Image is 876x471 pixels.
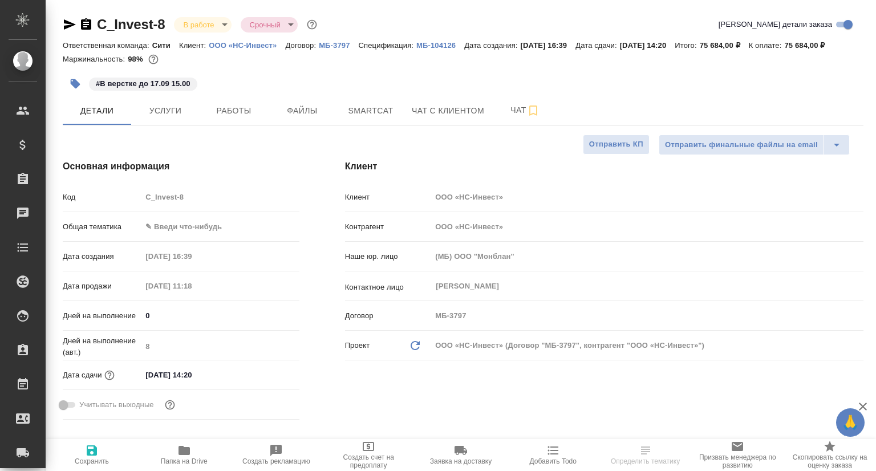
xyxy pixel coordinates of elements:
[141,248,241,265] input: Пустое поле
[691,439,784,471] button: Призвать менеджера по развитию
[179,41,209,50] p: Клиент:
[63,370,102,381] p: Дата сдачи
[128,55,145,63] p: 98%
[63,281,141,292] p: Дата продажи
[146,52,161,67] button: 1067.00 RUB;
[665,139,818,152] span: Отправить финальные файлы на email
[102,368,117,383] button: Если добавить услуги и заполнить их объемом, то дата рассчитается автоматически
[63,335,141,358] p: Дней на выполнение (авт.)
[675,41,699,50] p: Итого:
[599,439,692,471] button: Определить тематику
[431,336,863,355] div: ООО «НС-Инвест» (Договор "МБ-3797", контрагент "ООО «НС-Инвест»")
[230,439,323,471] button: Создать рекламацию
[209,40,285,50] a: ООО «НС-Инвест»
[620,41,675,50] p: [DATE] 14:20
[589,138,643,151] span: Отправить КП
[659,135,850,155] div: split button
[241,17,298,33] div: В работе
[242,457,310,465] span: Создать рекламацию
[343,104,398,118] span: Smartcat
[322,439,415,471] button: Создать счет на предоплату
[345,251,432,262] p: Наше юр. лицо
[79,399,154,411] span: Учитывать выходные
[464,41,520,50] p: Дата создания:
[507,439,599,471] button: Добавить Todo
[63,192,141,203] p: Код
[141,278,241,294] input: Пустое поле
[180,20,217,30] button: В работе
[784,41,833,50] p: 75 684,00 ₽
[345,340,370,351] p: Проект
[141,189,299,205] input: Пустое поле
[63,160,299,173] h4: Основная информация
[285,41,319,50] p: Договор:
[611,457,680,465] span: Определить тематику
[415,439,507,471] button: Заявка на доставку
[431,189,863,205] input: Пустое поле
[79,18,93,31] button: Скопировать ссылку
[345,310,432,322] p: Договор
[575,41,619,50] p: Дата сдачи:
[161,457,208,465] span: Папка на Drive
[138,439,230,471] button: Папка на Drive
[836,408,865,437] button: 🙏
[345,192,432,203] p: Клиент
[141,307,299,324] input: ✎ Введи что-нибудь
[431,218,863,235] input: Пустое поле
[305,17,319,32] button: Доп статусы указывают на важность/срочность заказа
[70,104,124,118] span: Детали
[700,41,749,50] p: 75 684,00 ₽
[63,251,141,262] p: Дата создания
[63,71,88,96] button: Добавить тэг
[521,41,576,50] p: [DATE] 16:39
[431,248,863,265] input: Пустое поле
[698,453,777,469] span: Призвать менеджера по развитию
[152,41,179,50] p: Сити
[88,78,198,88] span: В верстке до 17.09 15.00
[246,20,284,30] button: Срочный
[75,457,109,465] span: Сохранить
[345,160,863,173] h4: Клиент
[416,40,464,50] a: МБ-104126
[163,397,177,412] button: Выбери, если сб и вс нужно считать рабочими днями для выполнения заказа.
[63,18,76,31] button: Скопировать ссылку для ЯМессенджера
[359,41,416,50] p: Спецификация:
[209,41,285,50] p: ООО «НС-Инвест»
[430,457,492,465] span: Заявка на доставку
[841,411,860,435] span: 🙏
[431,307,863,324] input: Пустое поле
[329,453,408,469] span: Создать счет на предоплату
[345,282,432,293] p: Контактное лицо
[174,17,231,33] div: В работе
[63,310,141,322] p: Дней на выполнение
[719,19,832,30] span: [PERSON_NAME] детали заказа
[63,55,128,63] p: Маржинальность:
[784,439,876,471] button: Скопировать ссылку на оценку заказа
[275,104,330,118] span: Файлы
[46,439,138,471] button: Сохранить
[530,457,577,465] span: Добавить Todo
[790,453,869,469] span: Скопировать ссылку на оценку заказа
[416,41,464,50] p: МБ-104126
[319,41,358,50] p: МБ-3797
[141,217,299,237] div: ✎ Введи что-нибудь
[345,221,432,233] p: Контрагент
[141,367,241,383] input: ✎ Введи что-нибудь
[141,338,299,355] input: Пустое поле
[96,78,190,90] p: #В верстке до 17.09 15.00
[145,221,285,233] div: ✎ Введи что-нибудь
[206,104,261,118] span: Работы
[659,135,824,155] button: Отправить финальные файлы на email
[138,104,193,118] span: Услуги
[498,103,553,117] span: Чат
[319,40,358,50] a: МБ-3797
[526,104,540,117] svg: Подписаться
[583,135,650,155] button: Отправить КП
[749,41,785,50] p: К оплате:
[63,41,152,50] p: Ответственная команда:
[412,104,484,118] span: Чат с клиентом
[63,221,141,233] p: Общая тематика
[97,17,165,32] a: C_Invest-8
